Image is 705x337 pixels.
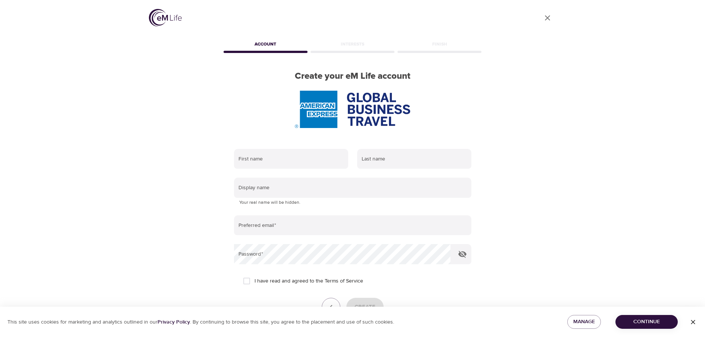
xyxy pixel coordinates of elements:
[222,71,483,82] h2: Create your eM Life account
[539,9,556,27] a: close
[325,277,363,285] a: Terms of Service
[149,9,182,26] img: logo
[295,91,410,128] img: AmEx%20GBT%20logo.png
[573,317,595,327] span: Manage
[567,315,601,329] button: Manage
[615,315,678,329] button: Continue
[239,199,466,206] p: Your real name will be hidden.
[621,317,672,327] span: Continue
[157,319,190,325] a: Privacy Policy
[255,277,363,285] span: I have read and agreed to the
